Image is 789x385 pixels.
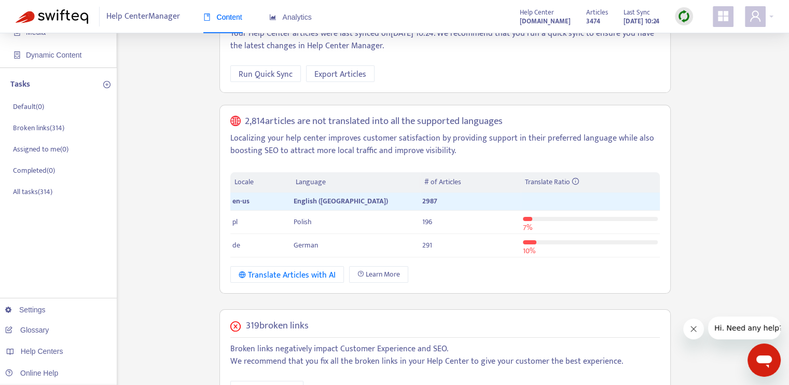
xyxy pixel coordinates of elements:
[230,132,660,157] p: Localizing your help center improves customer satisfaction by providing support in their preferre...
[523,222,532,233] span: 7 %
[106,7,180,26] span: Help Center Manager
[203,13,211,21] span: book
[13,144,68,155] p: Assigned to me ( 0 )
[21,347,63,355] span: Help Centers
[103,81,110,88] span: plus-circle
[717,10,729,22] span: appstore
[5,369,58,377] a: Online Help
[349,266,408,283] a: Learn More
[13,165,55,176] p: Completed ( 0 )
[306,65,375,82] button: Export Articles
[520,16,571,27] strong: [DOMAIN_NAME]
[294,195,388,207] span: English ([GEOGRAPHIC_DATA])
[314,68,366,81] span: Export Articles
[624,7,650,18] span: Last Sync
[520,15,571,27] a: [DOMAIN_NAME]
[13,186,52,197] p: All tasks ( 314 )
[269,13,276,21] span: area-chart
[13,122,64,133] p: Broken links ( 314 )
[586,7,608,18] span: Articles
[230,65,301,82] button: Run Quick Sync
[6,7,75,16] span: Hi. Need any help?
[294,216,312,228] span: Polish
[230,27,660,52] p: Your Help Center articles were last synced on [DATE] 10:24 . We recommend that you run a quick sy...
[230,116,241,128] span: global
[203,13,242,21] span: Content
[245,116,503,128] h5: 2,814 articles are not translated into all the supported languages
[232,195,250,207] span: en-us
[246,320,309,332] h5: 319 broken links
[748,343,781,377] iframe: Button to launch messaging window
[624,16,659,27] strong: [DATE] 10:24
[525,176,656,188] div: Translate Ratio
[230,321,241,332] span: close-circle
[239,68,293,81] span: Run Quick Sync
[5,306,46,314] a: Settings
[232,216,238,228] span: pl
[422,195,437,207] span: 2987
[269,13,312,21] span: Analytics
[230,343,660,368] p: Broken links negatively impact Customer Experience and SEO. We recommend that you fix all the bro...
[10,78,30,91] p: Tasks
[13,51,21,59] span: container
[232,239,240,251] span: de
[677,10,690,23] img: sync.dc5367851b00ba804db3.png
[5,326,49,334] a: Glossary
[683,319,704,339] iframe: Close message
[292,172,420,192] th: Language
[520,7,554,18] span: Help Center
[586,16,600,27] strong: 3474
[420,172,520,192] th: # of Articles
[16,9,88,24] img: Swifteq
[294,239,318,251] span: German
[708,317,781,339] iframe: Message from company
[422,239,432,251] span: 291
[422,216,432,228] span: 196
[523,245,535,257] span: 10 %
[230,266,344,283] button: Translate Articles with AI
[749,10,762,22] span: user
[13,101,44,112] p: Default ( 0 )
[366,269,400,280] span: Learn More
[26,51,81,59] span: Dynamic Content
[239,269,336,282] div: Translate Articles with AI
[230,172,292,192] th: Locale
